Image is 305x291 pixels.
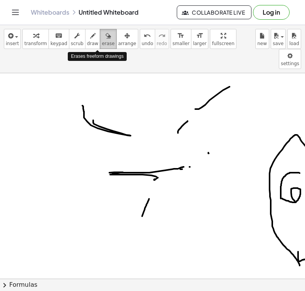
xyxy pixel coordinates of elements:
span: keypad [50,41,67,46]
div: Erases freeform drawings [68,52,127,61]
button: redoredo [155,29,169,49]
span: save [273,41,283,46]
span: smaller [173,41,189,46]
button: format_sizelarger [191,29,208,49]
button: format_sizesmaller [171,29,191,49]
span: undo [142,41,153,46]
span: erase [102,41,114,46]
button: arrange [116,29,138,49]
button: new [255,29,269,49]
span: settings [281,61,299,66]
i: format_size [177,31,184,40]
button: load [287,29,301,49]
span: load [289,41,299,46]
button: Collaborate Live [177,5,251,19]
button: insert [4,29,21,49]
button: fullscreen [210,29,236,49]
i: undo [144,31,151,40]
button: settings [279,49,301,69]
span: scrub [71,41,84,46]
span: new [257,41,267,46]
span: larger [193,41,206,46]
button: scrub [69,29,85,49]
span: arrange [118,41,136,46]
span: Collaborate Live [183,9,245,16]
i: redo [158,31,166,40]
button: save [271,29,286,49]
i: keyboard [55,31,62,40]
button: undoundo [140,29,155,49]
a: Whiteboards [31,8,69,16]
button: Toggle navigation [9,6,22,19]
button: erase [100,29,116,49]
button: Log in [253,5,290,20]
span: transform [24,41,47,46]
span: redo [157,41,167,46]
i: format_size [196,31,203,40]
span: draw [87,41,99,46]
button: transform [22,29,49,49]
span: fullscreen [212,41,234,46]
button: keyboardkeypad [49,29,69,49]
button: draw [85,29,101,49]
span: insert [6,41,19,46]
